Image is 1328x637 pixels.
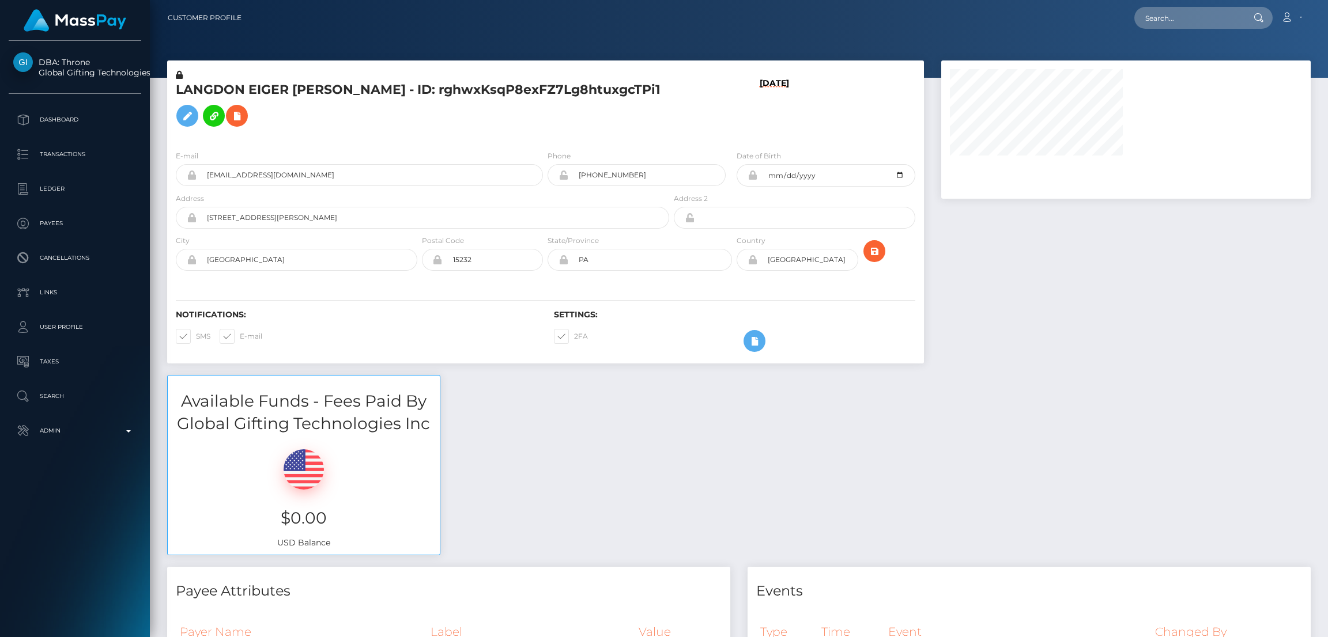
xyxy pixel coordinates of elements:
[737,236,765,246] label: Country
[13,388,137,405] p: Search
[13,111,137,128] p: Dashboard
[176,581,722,601] h4: Payee Attributes
[284,449,324,490] img: USD.png
[176,310,537,320] h6: Notifications:
[13,146,137,163] p: Transactions
[13,318,137,336] p: User Profile
[9,313,141,342] a: User Profile
[176,151,198,161] label: E-mail
[554,310,915,320] h6: Settings:
[756,581,1302,601] h4: Events
[737,151,781,161] label: Date of Birth
[168,435,440,554] div: USD Balance
[554,329,588,344] label: 2FA
[176,507,431,529] h3: $0.00
[9,140,141,169] a: Transactions
[1134,7,1243,29] input: Search...
[760,78,789,136] h6: [DATE]
[422,236,464,246] label: Postal Code
[9,416,141,445] a: Admin
[548,236,599,246] label: State/Province
[13,284,137,301] p: Links
[9,278,141,307] a: Links
[9,244,141,272] a: Cancellations
[168,6,242,30] a: Customer Profile
[13,215,137,232] p: Payees
[176,81,663,132] h5: LANGDON EIGER [PERSON_NAME] - ID: rghwxKsqP8exFZ7Lg8htuxgcTPi1
[9,382,141,411] a: Search
[176,236,190,246] label: City
[9,57,141,78] span: DBA: Throne Global Gifting Technologies Inc
[9,175,141,203] a: Ledger
[9,347,141,376] a: Taxes
[13,52,33,72] img: Global Gifting Technologies Inc
[9,105,141,134] a: Dashboard
[176,329,210,344] label: SMS
[9,209,141,238] a: Payees
[13,249,137,267] p: Cancellations
[176,194,204,204] label: Address
[548,151,571,161] label: Phone
[168,390,440,435] h3: Available Funds - Fees Paid By Global Gifting Technologies Inc
[24,9,126,32] img: MassPay Logo
[220,329,262,344] label: E-mail
[674,194,708,204] label: Address 2
[13,422,137,439] p: Admin
[13,180,137,198] p: Ledger
[13,353,137,370] p: Taxes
